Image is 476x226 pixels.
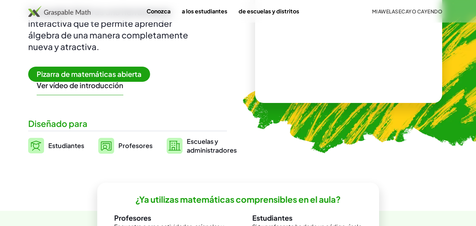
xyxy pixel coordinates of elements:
[167,137,237,154] a: Escuelas yadministradores
[176,5,233,18] a: a los estudiantes
[296,21,401,74] video: ¿Qué es esto? Es notación matemática dinámica. Esta notación desempeña un papel fundamental en có...
[28,118,87,129] font: Diseñado para
[187,146,237,154] font: administradores
[182,7,227,15] font: a los estudiantes
[118,141,153,149] font: Profesores
[252,213,292,222] font: Estudiantes
[98,138,114,154] img: svg%3e
[114,213,151,222] font: Profesores
[239,7,299,15] font: de escuelas y distritos
[167,138,183,154] img: svg%3e
[147,7,171,15] font: Conozca
[98,137,153,154] a: Profesores
[28,137,84,154] a: Estudiantes
[187,137,218,145] font: Escuelas y
[372,8,442,14] font: Miawelasecayo Cayendo
[135,194,341,204] font: ¿Ya utilizas matemáticas comprensibles en el aula?
[37,81,123,90] button: Ver vídeo de introducción
[48,141,84,149] font: Estudiantes
[233,5,305,18] a: de escuelas y distritos
[37,69,142,78] font: Pizarra de matemáticas abierta
[28,71,156,78] a: Pizarra de matemáticas abierta
[28,138,44,153] img: svg%3e
[141,5,176,18] a: Conozca
[366,5,448,18] button: Miawelasecayo Cayendo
